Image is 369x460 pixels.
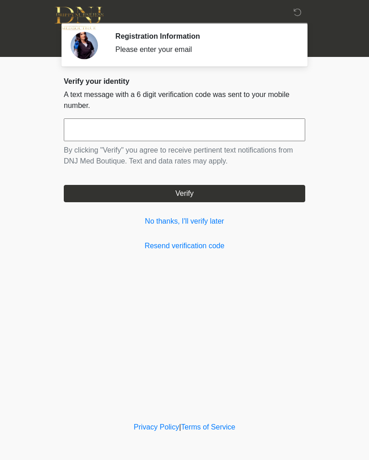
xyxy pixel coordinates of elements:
a: Terms of Service [181,423,235,431]
a: No thanks, I'll verify later [64,216,305,227]
p: By clicking "Verify" you agree to receive pertinent text notifications from DNJ Med Boutique. Tex... [64,145,305,167]
img: Agent Avatar [71,32,98,59]
p: A text message with a 6 digit verification code was sent to your mobile number. [64,89,305,111]
h2: Verify your identity [64,77,305,86]
a: Privacy Policy [134,423,179,431]
a: Resend verification code [64,240,305,251]
button: Verify [64,185,305,202]
a: | [179,423,181,431]
div: Please enter your email [115,44,292,55]
img: DNJ Med Boutique Logo [55,7,103,30]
